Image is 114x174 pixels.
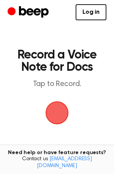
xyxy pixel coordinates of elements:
a: [EMAIL_ADDRESS][DOMAIN_NAME] [37,156,92,169]
h1: Record a Voice Note for Docs [14,49,100,73]
span: Contact us [5,156,109,169]
p: Tap to Record. [14,80,100,89]
a: Log in [76,4,106,20]
a: Beep [8,5,51,20]
img: Beep Logo [46,101,68,124]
